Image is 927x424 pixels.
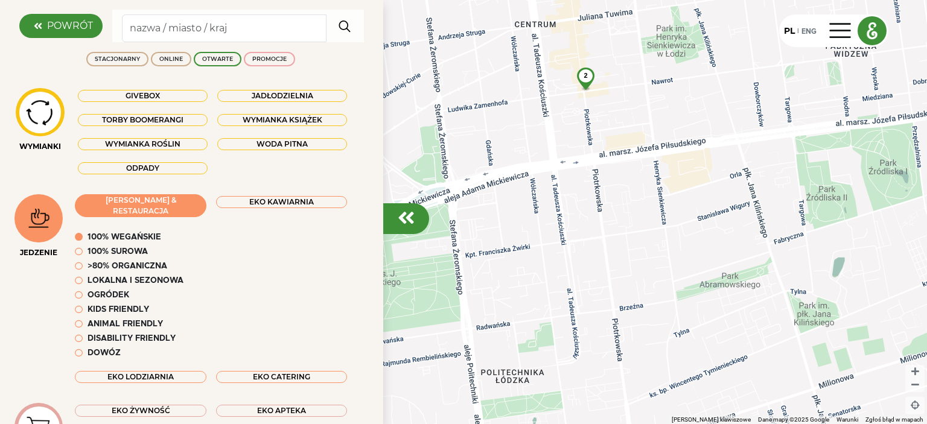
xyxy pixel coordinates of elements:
div: Givebox [78,90,208,102]
div: EKO CATERING [216,371,347,383]
div: Woda pitna [217,138,347,150]
img: 2 [570,68,602,99]
div: WYMIANKI [14,141,66,152]
div: EKO APTEKA [216,405,347,417]
div: PROMOCJE [252,55,287,63]
span: Dane mapy ©2025 Google [758,416,829,423]
div: 100% surowa [88,246,148,258]
img: ethy logo [858,17,886,45]
div: Torby boomerangi [78,114,208,126]
div: >80% organiczna [88,261,167,273]
div: Jadłodzielnia [217,90,347,102]
div: EKO KAWIARNIA [216,196,347,208]
div: Animal friendly [88,318,163,331]
a: Warunki (otwiera się w nowej karcie) [836,416,858,423]
div: Odpady [78,162,208,174]
div: STACJONARNY [95,55,140,63]
div: Ogródek [88,290,129,302]
div: Wymianka roślin [78,138,208,150]
img: icon-image [19,204,59,233]
img: search.svg [334,14,356,38]
div: Kids friendly [88,304,149,316]
div: 100% wegańskie [88,232,161,244]
div: ENG [801,24,817,37]
button: Skróty klawiszowe [672,416,751,424]
div: JEDZENIE [14,247,63,258]
div: [PERSON_NAME] & RESTAURACJA [75,194,206,217]
input: Search [122,14,327,42]
div: | [795,26,801,37]
div: ONLINE [159,55,183,63]
div: PL [784,25,795,37]
div: Disability friendly [88,333,176,345]
a: Zgłoś błąd w mapach [865,416,923,423]
label: POWRÓT [47,19,93,33]
div: Dowóz [88,347,121,359]
div: Wymianka książek [217,114,347,126]
img: icon-image [20,95,60,130]
div: EKO LODZIARNIA [75,371,206,383]
span: 2 [584,72,587,79]
div: OTWARTE [202,55,233,63]
div: Lokalna i sezonowa [88,275,183,287]
div: EKO ŻYWNOŚĆ [75,405,206,417]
